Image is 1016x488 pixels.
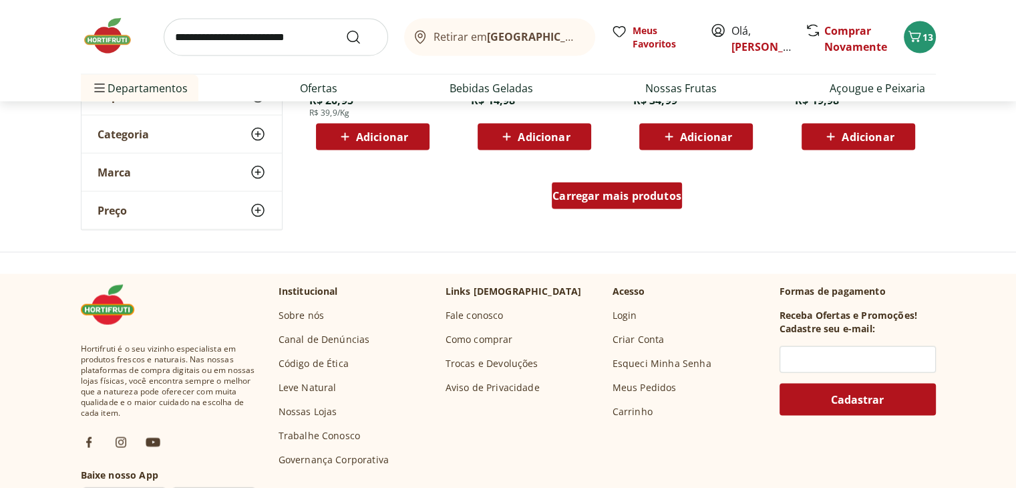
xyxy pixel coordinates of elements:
[404,19,595,56] button: Retirar em[GEOGRAPHIC_DATA]/[GEOGRAPHIC_DATA]
[446,333,513,346] a: Como comprar
[639,124,753,150] button: Adicionar
[164,19,388,56] input: search
[731,23,791,55] span: Olá,
[98,166,131,179] span: Marca
[680,132,732,142] span: Adicionar
[279,357,349,370] a: Código de Ética
[780,322,875,336] h3: Cadastre seu e-mail:
[478,124,591,150] button: Adicionar
[81,285,148,325] img: Hortifruti
[830,80,925,96] a: Açougue e Peixaria
[279,405,337,418] a: Nossas Lojas
[518,132,570,142] span: Adicionar
[81,344,257,418] span: Hortifruti é o seu vizinho especialista em produtos frescos e naturais. Nas nossas plataformas de...
[487,29,712,44] b: [GEOGRAPHIC_DATA]/[GEOGRAPHIC_DATA]
[842,132,894,142] span: Adicionar
[904,21,936,53] button: Carrinho
[316,124,430,150] button: Adicionar
[98,128,149,141] span: Categoria
[645,80,717,96] a: Nossas Frutas
[279,453,389,467] a: Governança Corporativa
[434,31,581,43] span: Retirar em
[824,23,887,54] a: Comprar Novamente
[279,429,361,443] a: Trabalhe Conosco
[81,154,282,191] button: Marca
[780,285,936,298] p: Formas de pagamento
[446,309,504,322] a: Fale conosco
[300,80,337,96] a: Ofertas
[731,39,818,54] a: [PERSON_NAME]
[309,108,350,118] span: R$ 39,9/Kg
[92,72,188,104] span: Departamentos
[780,384,936,416] button: Cadastrar
[611,24,694,51] a: Meus Favoritos
[145,435,161,451] img: ytb
[446,357,538,370] a: Trocas e Devoluções
[613,357,711,370] a: Esqueci Minha Senha
[113,435,129,451] img: ig
[613,405,653,418] a: Carrinho
[345,29,377,45] button: Submit Search
[81,116,282,153] button: Categoria
[831,394,884,405] span: Cadastrar
[613,381,677,394] a: Meus Pedidos
[279,333,370,346] a: Canal de Denúncias
[279,285,338,298] p: Institucional
[922,31,933,43] span: 13
[613,309,637,322] a: Login
[356,132,408,142] span: Adicionar
[613,285,645,298] p: Acesso
[613,333,665,346] a: Criar Conta
[279,309,324,322] a: Sobre nós
[780,309,917,322] h3: Receba Ofertas e Promoções!
[446,381,540,394] a: Aviso de Privacidade
[552,191,681,201] span: Carregar mais produtos
[450,80,533,96] a: Bebidas Geladas
[81,469,257,482] h3: Baixe nosso App
[633,24,694,51] span: Meus Favoritos
[98,204,127,217] span: Preço
[81,192,282,229] button: Preço
[279,381,337,394] a: Leve Natural
[802,124,915,150] button: Adicionar
[552,182,682,215] a: Carregar mais produtos
[81,16,148,56] img: Hortifruti
[81,435,97,451] img: fb
[92,72,108,104] button: Menu
[446,285,582,298] p: Links [DEMOGRAPHIC_DATA]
